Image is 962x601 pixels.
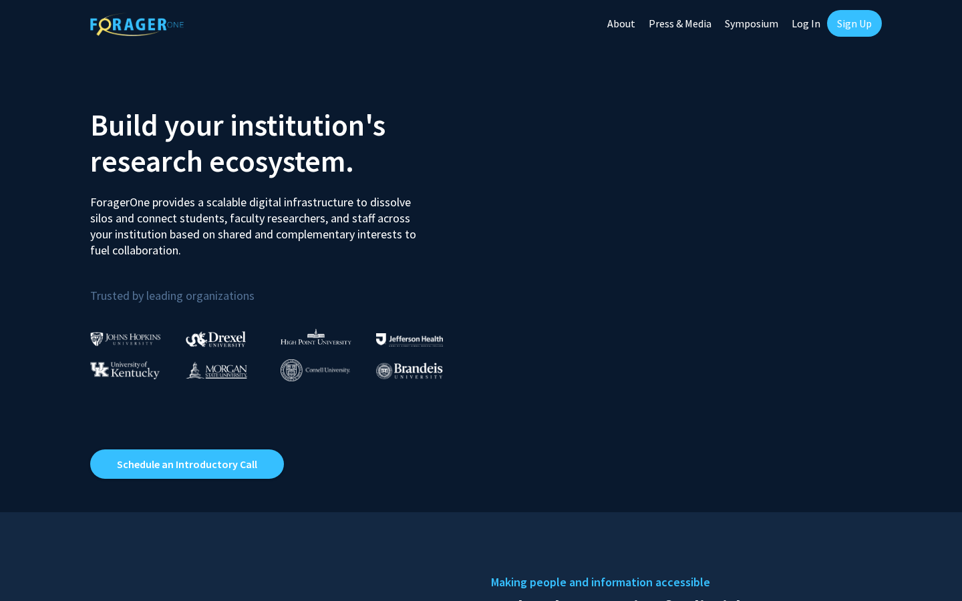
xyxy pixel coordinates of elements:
h5: Making people and information accessible [491,572,872,592]
img: ForagerOne Logo [90,13,184,36]
h2: Build your institution's research ecosystem. [90,107,471,179]
img: Thomas Jefferson University [376,333,443,346]
img: Johns Hopkins University [90,332,161,346]
img: High Point University [281,329,351,345]
a: Opens in a new tab [90,449,284,479]
img: Brandeis University [376,363,443,379]
a: Sign Up [827,10,882,37]
img: University of Kentucky [90,361,160,379]
img: Cornell University [281,359,350,381]
img: Morgan State University [186,361,247,379]
img: Drexel University [186,331,246,347]
p: ForagerOne provides a scalable digital infrastructure to dissolve silos and connect students, fac... [90,184,426,258]
p: Trusted by leading organizations [90,269,471,306]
